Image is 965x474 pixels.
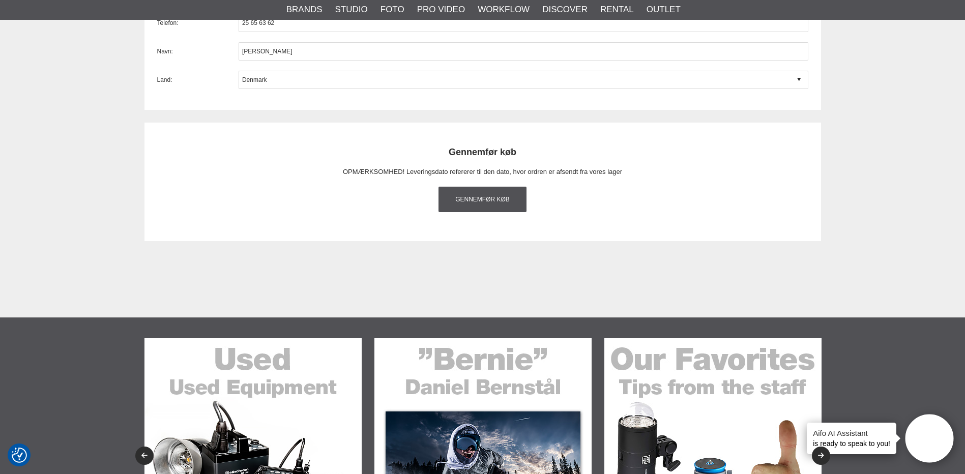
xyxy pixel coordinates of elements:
[12,446,27,464] button: Samtykkepræferencer
[542,3,588,16] a: Discover
[381,3,404,16] a: Foto
[600,3,634,16] a: Rental
[478,3,530,16] a: Workflow
[157,18,239,27] label: Telefon:
[157,47,239,56] label: Navn:
[286,3,323,16] a: Brands
[335,3,368,16] a: Studio
[807,423,896,454] div: is ready to speak to you!
[157,75,239,84] label: Land:
[170,146,796,159] h2: Gennemfør køb
[813,428,890,438] h4: Aifo AI Assistant
[647,3,681,16] a: Outlet
[812,447,830,465] button: Next
[417,3,465,16] a: Pro Video
[12,448,27,463] img: Revisit consent button
[135,447,154,465] button: Previous
[170,167,796,177] p: OPMÆRKSOMHED! Leveringsdato refererer til den dato, hvor ordren er afsendt fra vores lager
[438,187,527,212] a: Gennemfør køb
